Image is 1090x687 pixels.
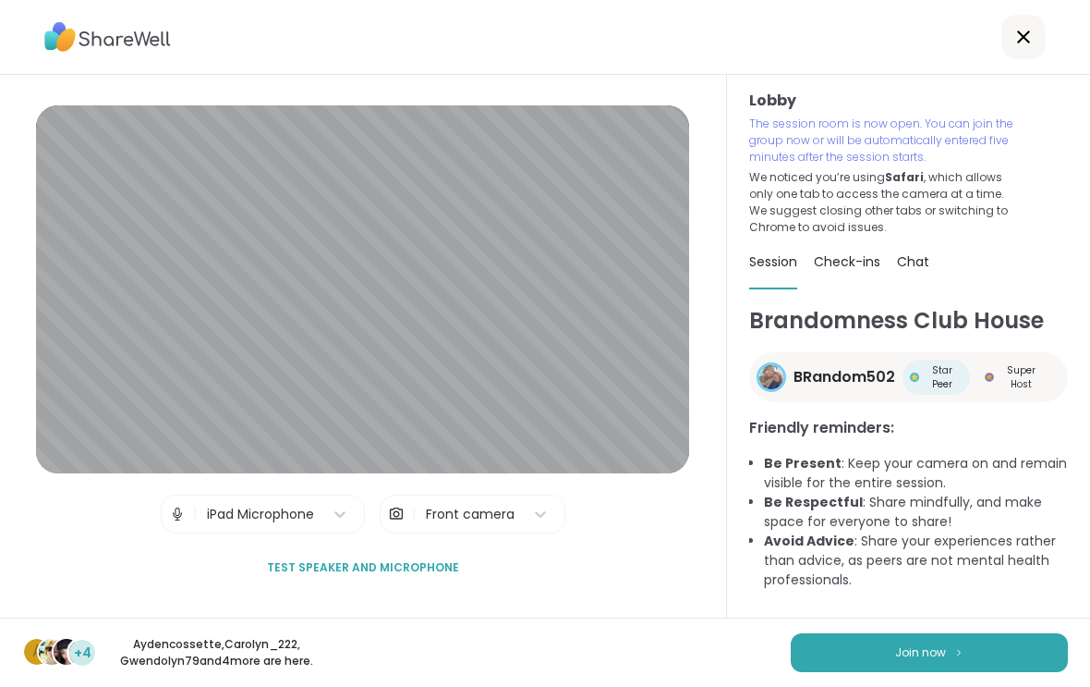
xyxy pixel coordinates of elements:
[985,373,994,382] img: Super Host
[113,636,320,669] p: Aydencossette , Carolyn_222 , Gwendolyn79 and 4 more are here.
[74,644,91,663] span: +4
[897,252,929,271] span: Chat
[54,639,79,665] img: Gwendolyn79
[953,647,964,657] img: ShareWell Logomark
[749,90,1068,112] h3: Lobby
[260,548,466,587] button: Test speaker and microphone
[169,496,186,533] img: Microphone
[793,366,895,388] span: BRandom502
[764,532,854,550] b: Avoid Advice
[814,252,880,271] span: Check-ins
[764,493,863,511] b: Be Respectful
[759,365,783,389] img: BRandom502
[267,559,459,576] span: Test speaker and microphone
[412,496,417,533] span: |
[764,493,1068,532] li: : Share mindfully, and make space for everyone to share!
[749,304,1068,337] h1: Brandomness Club House
[749,417,1068,439] h3: Friendly reminders:
[749,252,797,271] span: Session
[895,644,946,661] span: Join now
[32,640,42,664] span: A
[207,505,314,524] div: iPad Microphone
[885,169,924,185] b: Safari
[193,496,198,533] span: |
[44,16,171,58] img: ShareWell Logo
[426,505,515,524] div: Front camera
[910,373,919,382] img: Star Peer
[764,454,842,472] b: Be Present
[749,116,1015,166] p: The session room is now open. You can join the group now or will be automatically entered five mi...
[998,363,1046,391] span: Super Host
[749,169,1015,236] p: We noticed you’re using , which allows only one tab to access the camera at a time. We suggest cl...
[764,454,1068,493] li: : Keep your camera on and remain visible for the entire session.
[923,363,963,391] span: Star Peer
[39,639,65,665] img: Carolyn_222
[764,532,1068,590] li: : Share your experiences rather than advice, as peers are not mental health professionals.
[791,633,1068,672] button: Join now
[388,496,405,533] img: Camera
[749,352,1068,402] a: BRandom502BRandom502Star PeerStar PeerSuper HostSuper Host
